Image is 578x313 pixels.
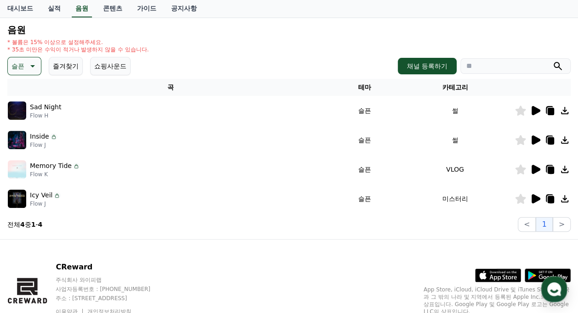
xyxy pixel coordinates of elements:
[7,57,41,75] button: 슬픈
[29,251,34,258] span: 홈
[7,25,571,35] h4: 음원
[398,58,457,74] button: 채널 등록하기
[56,285,168,293] p: 사업자등록번호 : [PHONE_NUMBER]
[8,190,26,208] img: music
[7,220,42,229] p: 전체 중 -
[30,141,57,149] p: Flow J
[84,251,95,258] span: 대화
[395,184,515,213] td: 미스터리
[3,237,61,260] a: 홈
[49,57,83,75] button: 즐겨찾기
[30,112,61,119] p: Flow H
[30,190,52,200] p: Icy Veil
[395,96,515,125] td: 썰
[142,251,153,258] span: 설정
[8,101,26,120] img: music
[30,161,72,171] p: Memory Tide
[553,217,571,232] button: >
[11,60,24,73] p: 슬픈
[7,79,334,96] th: 곡
[334,79,395,96] th: 테마
[20,221,25,228] strong: 4
[30,102,61,112] p: Sad Night
[56,295,168,302] p: 주소 : [STREET_ADDRESS]
[395,155,515,184] td: VLOG
[395,79,515,96] th: 카테고리
[8,160,26,179] img: music
[334,96,395,125] td: 슬픈
[56,276,168,284] p: 주식회사 와이피랩
[30,200,61,207] p: Flow J
[7,46,149,53] p: * 35초 미만은 수익이 적거나 발생하지 않을 수 있습니다.
[56,262,168,273] p: CReward
[518,217,536,232] button: <
[119,237,177,260] a: 설정
[7,39,149,46] p: * 볼륨은 15% 이상으로 설정해주세요.
[334,125,395,155] td: 슬픈
[31,221,36,228] strong: 1
[30,171,80,178] p: Flow K
[61,237,119,260] a: 대화
[8,131,26,149] img: music
[536,217,552,232] button: 1
[334,155,395,184] td: 슬픈
[38,221,43,228] strong: 4
[30,132,49,141] p: Inside
[90,57,131,75] button: 쇼핑사운드
[395,125,515,155] td: 썰
[334,184,395,213] td: 슬픈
